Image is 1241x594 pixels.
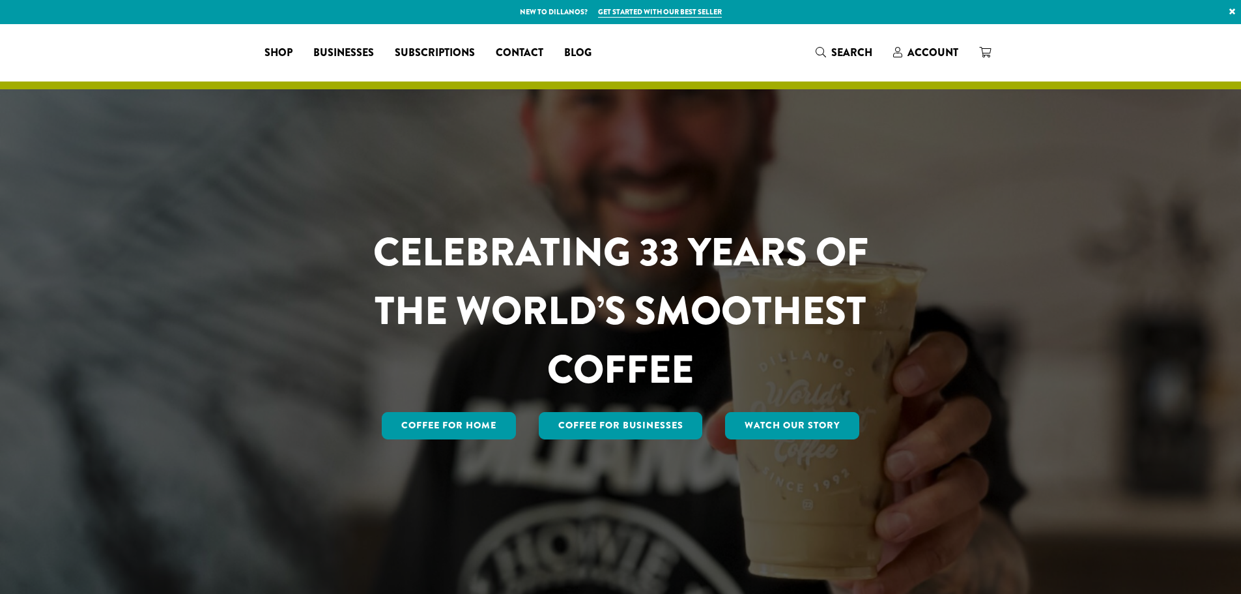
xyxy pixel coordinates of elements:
span: Subscriptions [395,45,475,61]
h1: CELEBRATING 33 YEARS OF THE WORLD’S SMOOTHEST COFFEE [335,223,907,399]
span: Account [907,45,958,60]
a: Coffee For Businesses [539,412,703,439]
a: Coffee for Home [382,412,516,439]
span: Shop [264,45,292,61]
a: Get started with our best seller [598,7,722,18]
a: Shop [254,42,303,63]
a: Watch Our Story [725,412,859,439]
a: Search [805,42,883,63]
span: Search [831,45,872,60]
span: Contact [496,45,543,61]
span: Blog [564,45,592,61]
span: Businesses [313,45,374,61]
